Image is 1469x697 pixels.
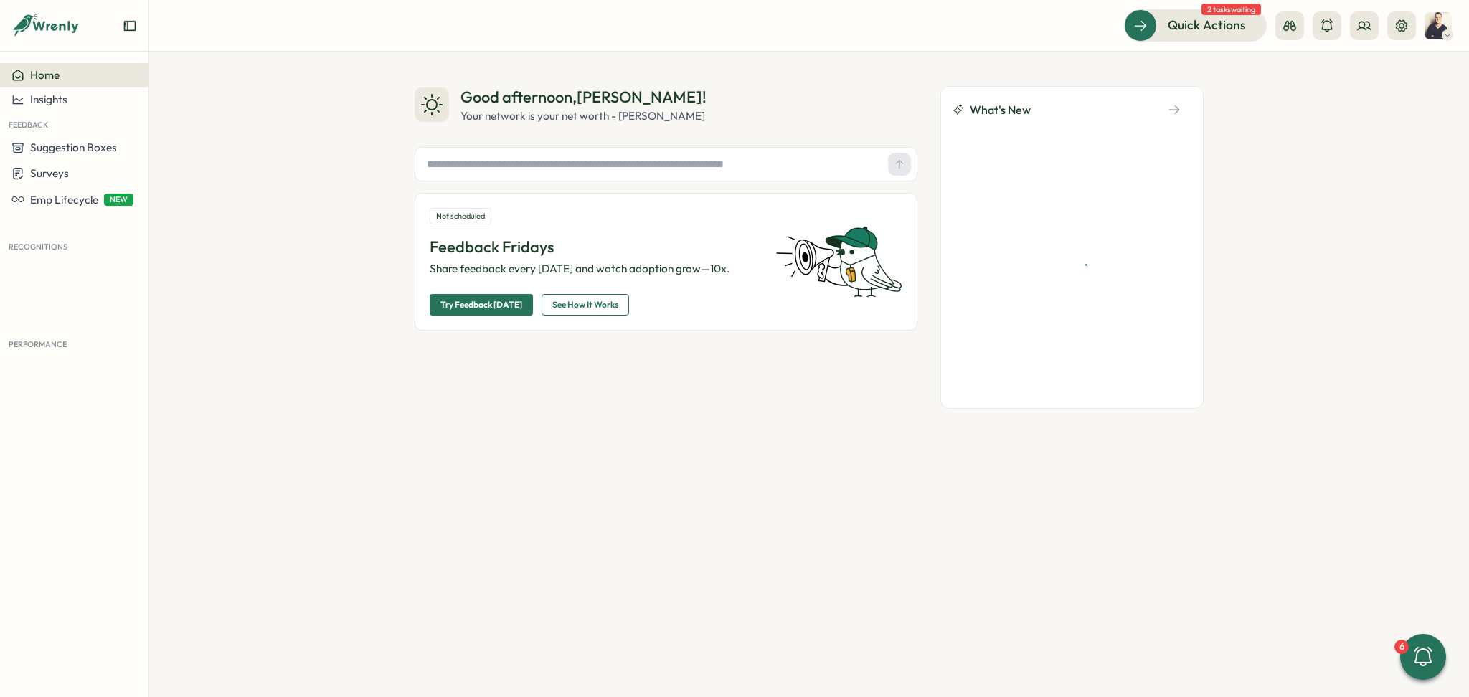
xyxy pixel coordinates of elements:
[1201,4,1261,15] span: 2 tasks waiting
[440,295,522,315] span: Try Feedback [DATE]
[30,193,98,207] span: Emp Lifecycle
[460,86,707,108] div: Good afternoon , [PERSON_NAME] !
[542,294,629,316] button: See How It Works
[1168,16,1246,34] span: Quick Actions
[123,19,137,33] button: Expand sidebar
[30,166,69,180] span: Surveys
[1394,640,1409,654] div: 6
[1124,9,1267,41] button: Quick Actions
[30,141,117,154] span: Suggestion Boxes
[970,101,1031,119] span: What's New
[1400,634,1446,680] button: 6
[30,93,67,106] span: Insights
[1425,12,1452,39] img: Jens Christenhuss
[104,194,133,206] span: NEW
[460,108,707,124] div: Your network is your net worth - [PERSON_NAME]
[552,295,618,315] span: See How It Works
[430,294,533,316] button: Try Feedback [DATE]
[430,236,758,258] p: Feedback Fridays
[430,261,758,277] p: Share feedback every [DATE] and watch adoption grow—10x.
[430,208,491,224] div: Not scheduled
[30,68,60,82] span: Home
